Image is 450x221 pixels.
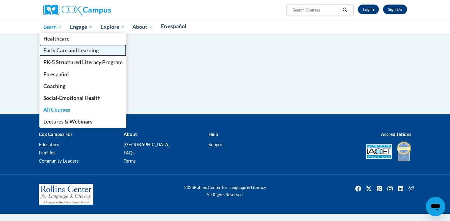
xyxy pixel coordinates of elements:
[39,45,127,56] a: Early Care and Learning
[358,5,379,14] a: Log In
[43,118,92,125] span: Lectures & Webinars
[97,20,129,34] a: Explore
[39,116,127,127] a: Lectures & Webinars
[161,23,186,29] span: En español
[123,150,134,155] a: FAQs
[385,184,395,193] img: Instagram icon
[39,150,55,155] a: Families
[157,20,190,33] a: En español
[184,185,194,190] span: 2025
[426,197,445,216] iframe: Button to launch messaging window
[43,59,122,65] span: PK-5 Structured Literacy Program
[43,5,111,15] img: Cox Campus
[39,47,106,63] span: All Courses
[39,184,93,205] img: Rollins Center for Language & Literacy - A Program of the Atlanta Speech School
[396,141,412,162] img: IDA® Accredited
[353,184,363,193] a: Facebook
[43,95,100,101] span: Social-Emotional Health
[364,184,374,193] a: Twitter
[208,142,224,147] a: Support
[366,144,392,159] img: Accredited IACET® Provider
[39,80,127,92] a: Coaching
[39,104,127,116] a: All Courses
[292,6,340,14] input: Search Courses
[39,68,127,80] a: En español
[43,83,65,89] span: Coaching
[381,131,412,137] b: Accreditations
[43,35,69,42] span: Healthcare
[39,33,127,45] a: Healthcare
[375,184,384,193] a: Pinterest
[396,184,405,193] img: LinkedIn icon
[43,23,62,31] span: Learn
[340,6,349,14] button: Search
[383,5,407,14] a: Register
[39,142,59,147] a: Educators
[43,107,70,113] span: All Courses
[39,92,127,104] a: Social-Emotional Health
[39,56,127,68] a: PK-5 Structured Literacy Program
[375,184,384,193] img: Pinterest icon
[128,20,157,34] a: About
[123,142,169,147] a: [GEOGRAPHIC_DATA]
[101,23,125,31] span: Explore
[39,158,79,163] a: Community Leaders
[39,20,66,34] a: Learn
[353,184,363,193] img: Facebook icon
[396,184,405,193] a: Linkedin
[34,20,416,34] div: Main menu
[364,184,374,193] img: Twitter icon
[162,184,289,198] div: Rollins Center for Language & Literacy All Rights Reserved.
[43,7,111,12] a: Cox Campus
[208,131,218,137] b: Help
[43,71,68,78] span: En español
[123,131,137,137] b: About
[406,184,416,193] img: Facebook group icon
[132,23,153,31] span: About
[39,131,72,137] b: Cox Campus For
[385,184,395,193] a: Instagram
[66,20,97,34] a: Engage
[406,184,416,193] a: Facebook Group
[70,23,93,31] span: Engage
[123,158,135,163] a: Terms
[43,47,98,54] span: Early Care and Learning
